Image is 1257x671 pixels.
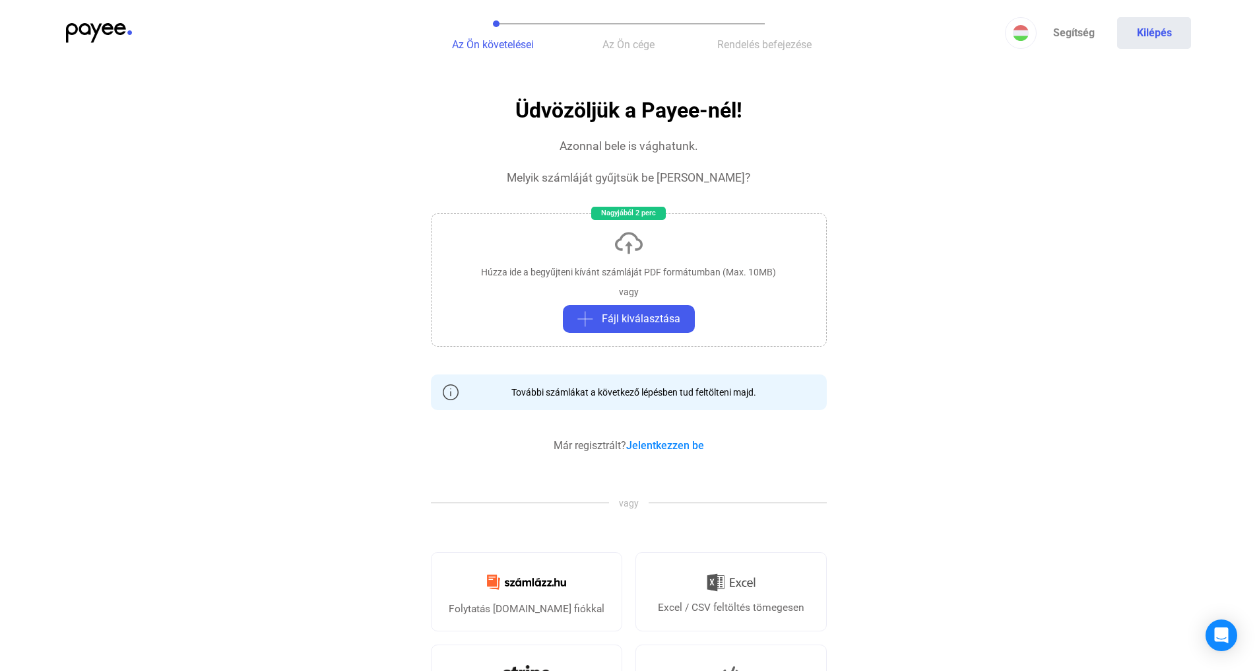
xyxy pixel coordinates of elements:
[613,227,645,259] img: upload-cloud
[707,569,756,596] img: Excel
[626,439,704,452] a: Jelentkezzen be
[609,497,649,510] span: vagy
[449,601,604,617] div: Folytatás [DOMAIN_NAME] fiókkal
[431,552,622,631] a: Folytatás [DOMAIN_NAME] fiókkal
[577,311,593,327] img: plus-grey
[1005,17,1037,49] button: HU
[507,170,750,186] div: Melyik számláját gyűjtsük be [PERSON_NAME]?
[591,207,666,220] div: Nagyjából 2 perc
[635,552,827,631] a: Excel / CSV feltöltés tömegesen
[501,386,756,399] div: További számlákat a következő lépésben tud feltölteni majd.
[717,38,812,51] span: Rendelés befejezése
[452,38,534,51] span: Az Ön követelései
[515,99,742,122] h1: Üdvözöljük a Payee-nél!
[602,311,680,327] span: Fájl kiválasztása
[560,138,698,154] div: Azonnal bele is vághatunk.
[619,285,639,299] div: vagy
[479,567,574,598] img: Számlázz.hu
[554,438,704,454] div: Már regisztrált?
[1206,619,1237,651] div: Open Intercom Messenger
[602,38,655,51] span: Az Ön cége
[66,23,132,43] img: payee-logo
[443,384,459,400] img: info-grey-outline
[1013,25,1029,41] img: HU
[1037,17,1111,49] a: Segítség
[1117,17,1191,49] button: Kilépés
[658,600,804,616] div: Excel / CSV feltöltés tömegesen
[481,265,776,279] div: Húzza ide a begyűjteni kívánt számláját PDF formátumban (Max. 10MB)
[563,305,695,333] button: plus-greyFájl kiválasztása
